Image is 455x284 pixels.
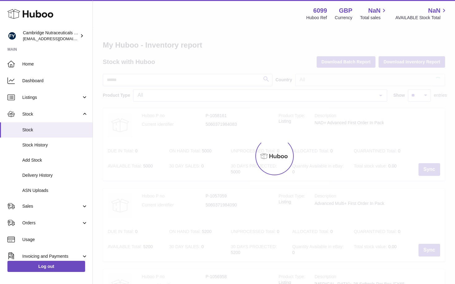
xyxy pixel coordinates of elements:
span: Usage [22,237,88,243]
div: Huboo Ref [306,15,327,21]
span: NaN [368,6,380,15]
img: huboo@camnutra.com [7,31,17,40]
strong: 6099 [313,6,327,15]
a: NaN AVAILABLE Stock Total [395,6,448,21]
span: Stock [22,127,88,133]
span: Invoicing and Payments [22,253,81,259]
span: Home [22,61,88,67]
span: Stock [22,111,81,117]
span: Orders [22,220,81,226]
span: AVAILABLE Stock Total [395,15,448,21]
span: NaN [428,6,440,15]
span: Delivery History [22,172,88,178]
span: Add Stock [22,157,88,163]
div: Cambridge Nutraceuticals Ltd [23,30,79,42]
strong: GBP [339,6,352,15]
span: Dashboard [22,78,88,84]
span: Listings [22,95,81,100]
div: Currency [335,15,353,21]
a: NaN Total sales [360,6,388,21]
span: [EMAIL_ADDRESS][DOMAIN_NAME] [23,36,91,41]
span: Total sales [360,15,388,21]
span: Stock History [22,142,88,148]
span: Sales [22,203,81,209]
a: Log out [7,261,85,272]
span: ASN Uploads [22,188,88,193]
